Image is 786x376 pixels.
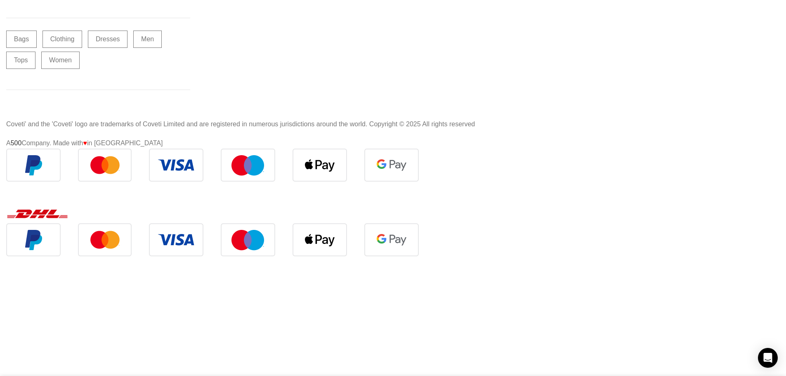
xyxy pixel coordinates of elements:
p: Coveti' and the 'Coveti' logo are trademarks of Coveti Limited and are registered in numerous jur... [6,119,780,130]
a: Clothing (17,350 items) [42,31,82,48]
img: DHL (1) [6,204,68,223]
div: Open Intercom Messenger [758,348,778,368]
a: Dresses (9,261 items) [88,31,127,48]
img: guaranteed-safe-checkout-bordered.j [6,149,419,182]
img: guaranteed-safe-checkout-bordered.j [6,223,419,256]
a: 500 [11,140,22,147]
span: ♥ [83,140,87,147]
a: Women (20,590 items) [41,52,79,69]
a: Men (1,906 items) [133,31,162,48]
a: Tops (2,717 items) [6,52,35,69]
div: A Company. Made with in [GEOGRAPHIC_DATA] [6,119,780,148]
a: Bags (1,734 items) [6,31,37,48]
